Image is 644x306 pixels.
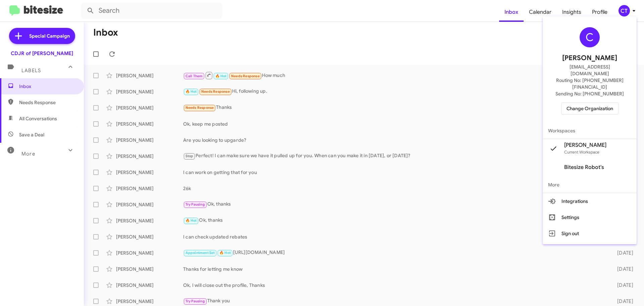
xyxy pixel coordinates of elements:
[555,90,624,97] span: Sending No: [PHONE_NUMBER]
[567,103,613,114] span: Change Organization
[543,177,637,193] span: More
[562,53,617,63] span: [PERSON_NAME]
[543,193,637,209] button: Integrations
[580,27,600,47] div: C
[564,149,599,155] span: Current Workspace
[551,77,629,90] span: Routing No: [PHONE_NUMBER][FINANCIAL_ID]
[543,123,637,139] span: Workspaces
[551,63,629,77] span: [EMAIL_ADDRESS][DOMAIN_NAME]
[543,225,637,242] button: Sign out
[561,102,619,115] button: Change Organization
[564,142,606,148] span: [PERSON_NAME]
[564,164,604,171] span: Bitesize Robot's
[543,209,637,225] button: Settings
